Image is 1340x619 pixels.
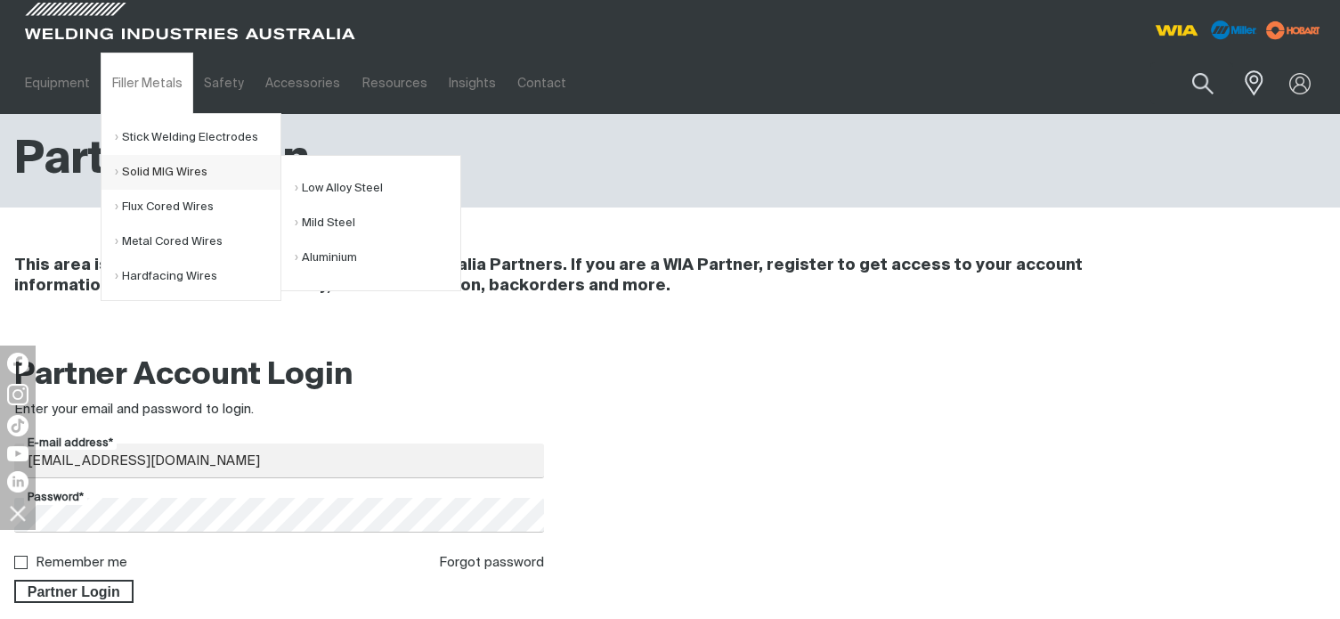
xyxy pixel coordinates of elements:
h4: This area is exclusively for Welding Industries of Australia Partners. If you are a WIA Partner, ... [14,256,1102,297]
span: Partner Login [16,580,132,603]
div: Enter your email and password to login. [14,400,544,420]
label: Remember me [36,556,127,569]
a: Flux Cored Wires [115,190,280,224]
button: Partner Login [14,580,134,603]
h1: Partner Login [14,132,310,190]
a: Low Alloy Steel [295,171,460,206]
a: Accessories [255,53,351,114]
a: Forgot password [439,556,544,569]
a: Solid MIG Wires [115,155,280,190]
input: Product name or item number... [1150,62,1233,104]
button: Search products [1173,62,1233,104]
a: Contact [507,53,577,114]
a: Mild Steel [295,206,460,240]
a: Aluminium [295,240,460,275]
img: miller [1261,17,1326,44]
a: Equipment [14,53,101,114]
a: Resources [352,53,438,114]
img: LinkedIn [7,471,28,493]
img: Instagram [7,384,28,405]
h2: Partner Account Login [14,356,544,395]
a: Filler Metals [101,53,192,114]
ul: Filler Metals Submenu [101,113,281,301]
nav: Main [14,53,998,114]
a: Stick Welding Electrodes [115,120,280,155]
a: Metal Cored Wires [115,224,280,259]
img: YouTube [7,446,28,461]
a: Insights [438,53,507,114]
img: Facebook [7,353,28,374]
a: Safety [193,53,255,114]
a: Hardfacing Wires [115,259,280,294]
img: TikTok [7,415,28,436]
ul: Solid MIG Wires Submenu [280,155,461,291]
img: hide socials [3,498,33,528]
